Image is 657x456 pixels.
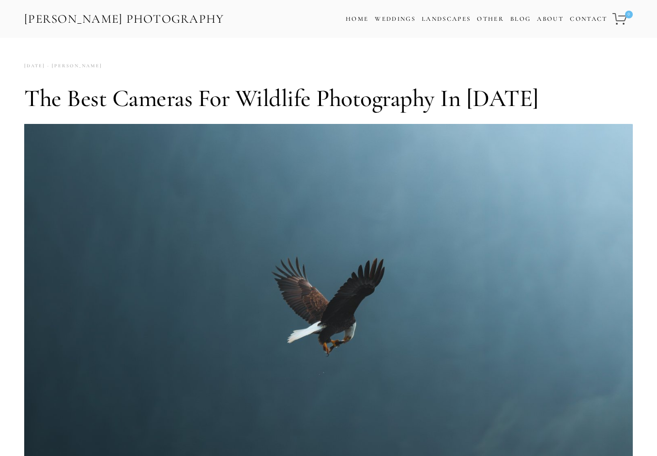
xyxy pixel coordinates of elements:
[375,15,415,23] a: Weddings
[510,12,531,26] a: Blog
[422,15,471,23] a: Landscapes
[537,12,564,26] a: About
[45,60,102,73] a: [PERSON_NAME]
[570,12,607,26] a: Contact
[477,15,504,23] a: Other
[23,8,225,30] a: [PERSON_NAME] Photography
[24,84,633,113] h1: The Best Cameras for Wildlife Photography in [DATE]
[346,12,368,26] a: Home
[625,11,633,18] span: 0
[611,7,634,30] a: 0 items in cart
[24,60,45,73] time: [DATE]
